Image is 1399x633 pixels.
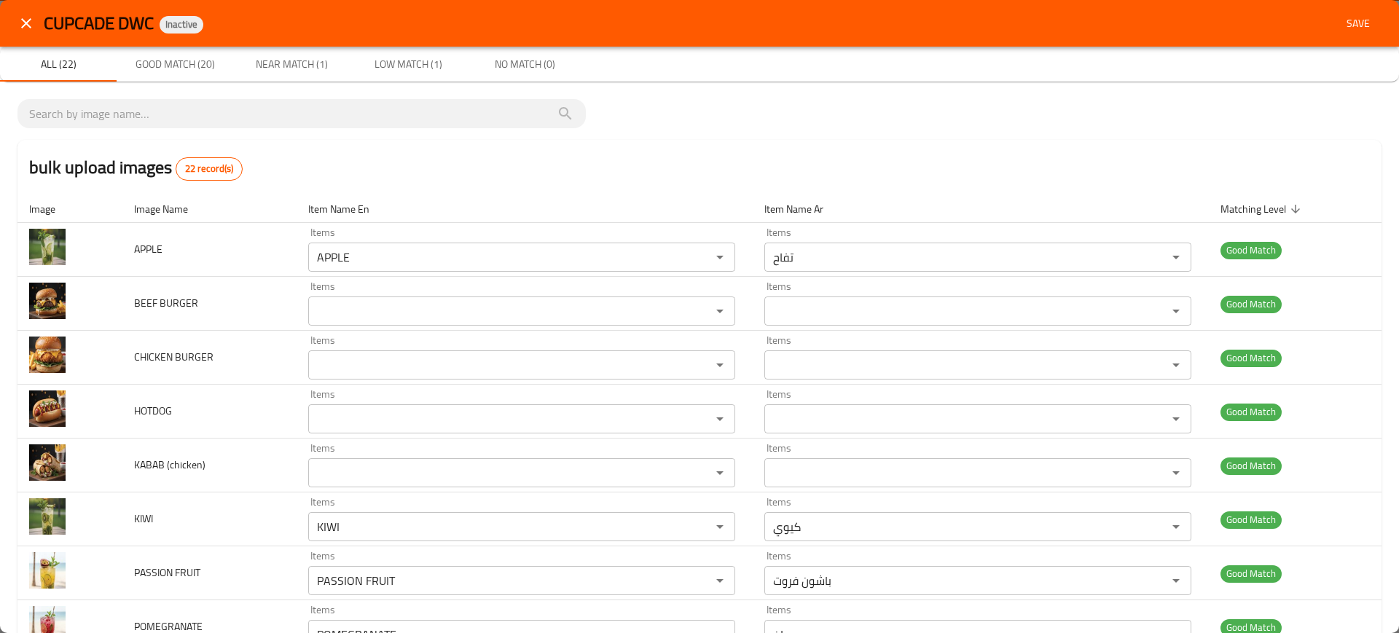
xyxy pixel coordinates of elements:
span: Good Match [1220,350,1282,366]
th: Item Name En [297,195,753,223]
span: APPLE [134,240,162,259]
th: Item Name Ar [753,195,1209,223]
span: Good Match (20) [125,55,224,74]
div: Total records count [176,157,243,181]
button: Open [710,355,730,375]
span: CUPCADE DWC [44,7,154,39]
button: Open [710,247,730,267]
span: No Match (0) [475,55,574,74]
h2: bulk upload images [29,154,243,181]
button: Open [710,409,730,429]
img: KABAB (chicken) [29,444,66,481]
span: All (22) [9,55,108,74]
span: Good Match [1220,242,1282,259]
button: Open [1166,301,1186,321]
img: CHICKEN BURGER [29,337,66,373]
span: 22 record(s) [176,162,242,176]
span: BEEF BURGER [134,294,198,312]
button: Open [1166,516,1186,537]
span: Near Match (1) [242,55,341,74]
span: KABAB (chicken) [134,455,205,474]
button: close [9,6,44,41]
span: Good Match [1220,511,1282,528]
span: Good Match [1220,565,1282,582]
span: Image Name [134,200,207,218]
span: Good Match [1220,296,1282,312]
input: search [29,102,574,125]
button: Open [710,570,730,591]
button: Open [1166,355,1186,375]
span: PASSION FRUIT [134,563,200,582]
span: Matching Level [1220,200,1305,218]
button: Open [1166,463,1186,483]
img: PASSION FRUIT [29,552,66,589]
th: Image [17,195,122,223]
img: KIWI [29,498,66,535]
button: Open [1166,247,1186,267]
button: Open [1166,409,1186,429]
button: Open [710,516,730,537]
button: Open [710,463,730,483]
button: Save [1335,10,1382,37]
span: Low Match (1) [358,55,458,74]
span: Save [1341,15,1376,33]
img: APPLE [29,229,66,265]
span: HOTDOG [134,401,172,420]
button: Open [710,301,730,321]
img: HOTDOG [29,390,66,427]
span: Inactive [160,18,203,31]
span: CHICKEN BURGER [134,347,213,366]
span: Good Match [1220,457,1282,474]
div: Inactive [160,16,203,34]
span: Good Match [1220,404,1282,420]
img: BEEF BURGER [29,283,66,319]
span: KIWI [134,509,153,528]
button: Open [1166,570,1186,591]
